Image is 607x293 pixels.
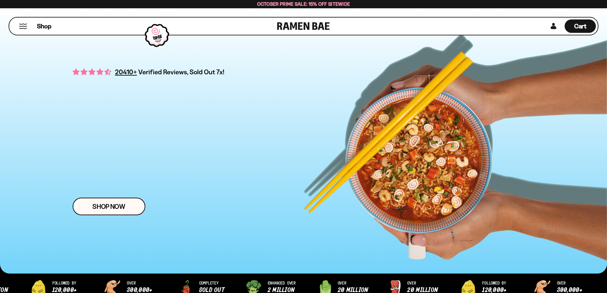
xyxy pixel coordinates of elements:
span: Cart [574,22,587,30]
a: Shop [37,19,51,33]
span: 20410+ [115,67,137,77]
div: Cart [565,18,596,35]
span: Shop [37,22,51,31]
span: October Prime Sale: 15% off Sitewide [257,1,350,7]
span: Verified Reviews, Sold Out 7x! [138,68,225,76]
a: Shop Now [73,198,145,215]
span: Shop Now [92,203,125,210]
button: Mobile Menu Trigger [19,24,27,29]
